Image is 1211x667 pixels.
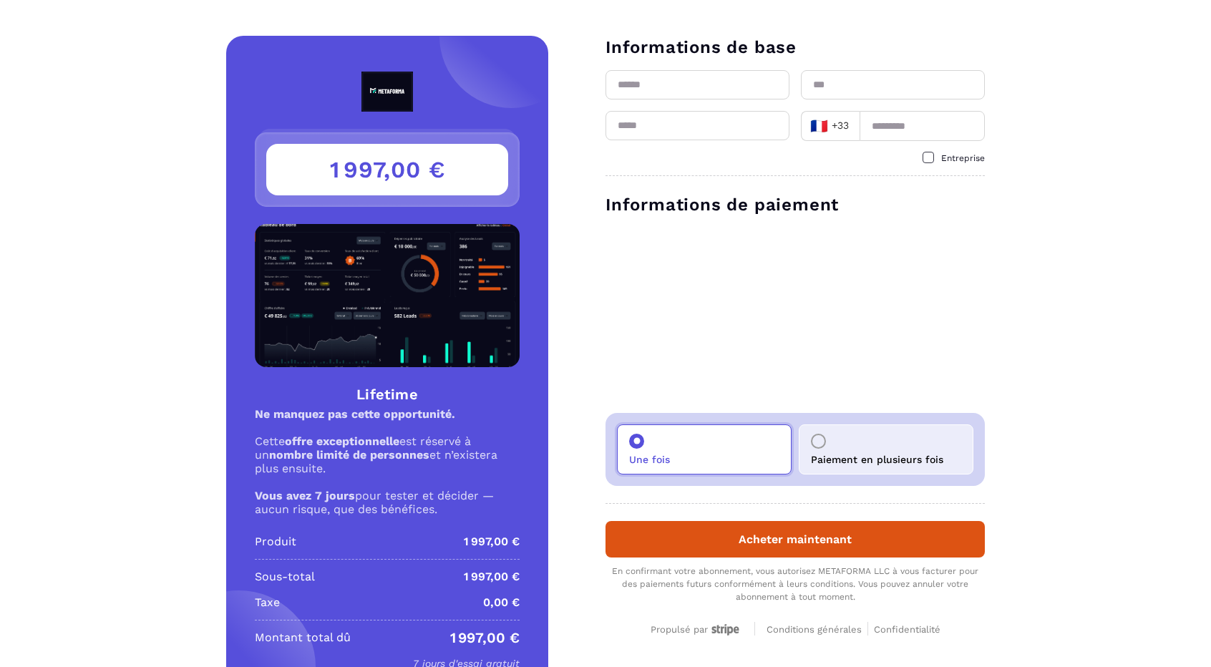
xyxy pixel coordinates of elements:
[810,116,828,136] span: 🇫🇷
[767,624,862,635] span: Conditions générales
[285,434,399,448] strong: offre exceptionnelle
[651,622,743,636] a: Propulsé par
[767,622,868,636] a: Conditions générales
[255,384,520,404] h4: Lifetime
[464,533,520,550] p: 1 997,00 €
[255,489,355,502] strong: Vous avez 7 jours
[941,153,985,163] span: Entreprise
[603,225,988,399] iframe: Cadre de saisie sécurisé pour le paiement
[651,624,743,636] div: Propulsé par
[255,224,520,367] img: Product Image
[810,116,850,136] span: +33
[853,115,855,137] input: Search for option
[464,568,520,585] p: 1 997,00 €
[255,407,455,421] strong: Ne manquez pas cette opportunité.
[269,448,429,462] strong: nombre limité de personnes
[874,622,940,636] a: Confidentialité
[811,454,943,465] p: Paiement en plusieurs fois
[255,568,315,585] p: Sous-total
[483,594,520,611] p: 0,00 €
[255,434,520,475] p: Cette est réservé à un et n’existera plus ensuite.
[266,144,508,195] h3: 1 997,00 €
[450,629,520,646] p: 1 997,00 €
[329,72,446,112] img: logo
[629,454,670,465] p: Une fois
[255,533,296,550] p: Produit
[255,489,520,516] p: pour tester et décider — aucun risque, que des bénéfices.
[605,36,985,59] h3: Informations de base
[605,565,985,603] div: En confirmant votre abonnement, vous autorisez METAFORMA LLC à vous facturer pour des paiements f...
[874,624,940,635] span: Confidentialité
[801,111,860,141] div: Search for option
[605,521,985,558] button: Acheter maintenant
[605,193,985,216] h3: Informations de paiement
